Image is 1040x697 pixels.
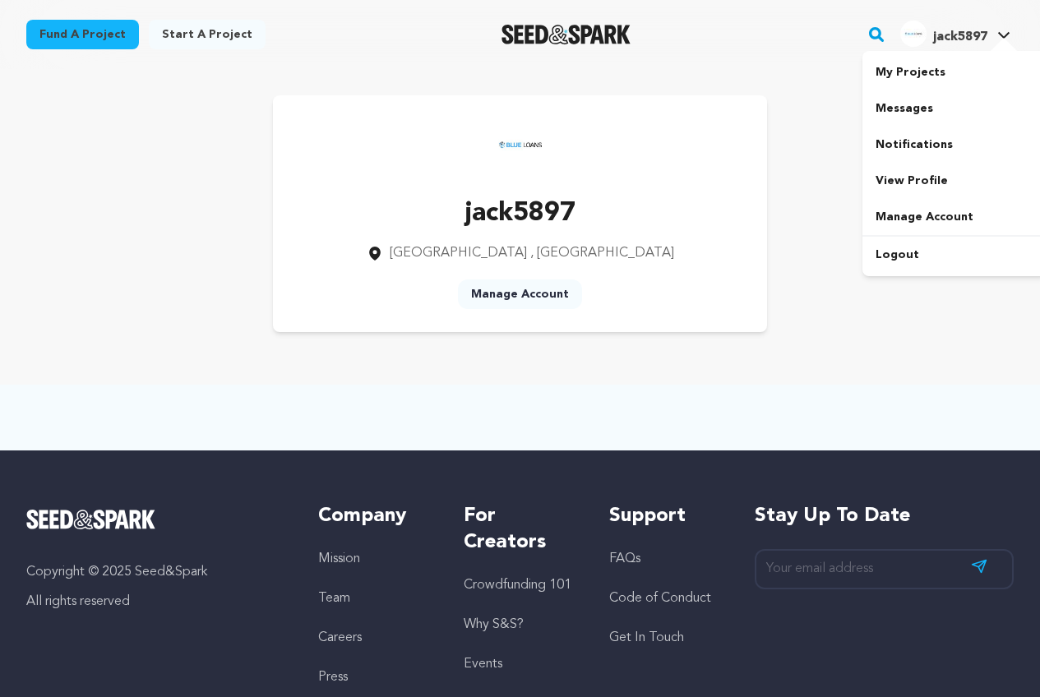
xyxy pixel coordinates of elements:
a: Code of Conduct [609,592,711,605]
a: Fund a project [26,20,139,49]
a: Get In Touch [609,631,684,644]
a: Seed&Spark Homepage [502,25,631,44]
a: Manage Account [458,279,582,309]
span: [GEOGRAPHIC_DATA] [390,247,527,260]
div: jack5897's Profile [900,21,987,47]
img: Seed&Spark Logo Dark Mode [502,25,631,44]
a: Team [318,592,350,605]
h5: For Creators [464,503,576,556]
a: Why S&S? [464,618,524,631]
p: jack5897 [367,194,674,233]
a: jack5897's Profile [897,17,1014,47]
p: Copyright © 2025 Seed&Spark [26,562,285,582]
span: jack5897 [933,30,987,44]
img: https://seedandspark-static.s3.us-east-2.amazonaws.com/images/User/002/309/871/medium/ec631b2199e... [488,112,553,178]
h5: Support [609,503,722,529]
a: FAQs [609,552,640,565]
input: Your email address [755,549,1014,589]
span: jack5897's Profile [897,17,1014,52]
h5: Company [318,503,431,529]
a: Press [318,671,348,684]
a: Events [464,658,502,671]
a: Seed&Spark Homepage [26,510,285,529]
a: Start a project [149,20,266,49]
p: All rights reserved [26,592,285,612]
img: ec631b2199e76778.jpg [900,21,927,47]
img: Seed&Spark Logo [26,510,155,529]
span: , [GEOGRAPHIC_DATA] [530,247,674,260]
h5: Stay up to date [755,503,1014,529]
a: Mission [318,552,360,565]
a: Careers [318,631,362,644]
a: Crowdfunding 101 [464,579,571,592]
